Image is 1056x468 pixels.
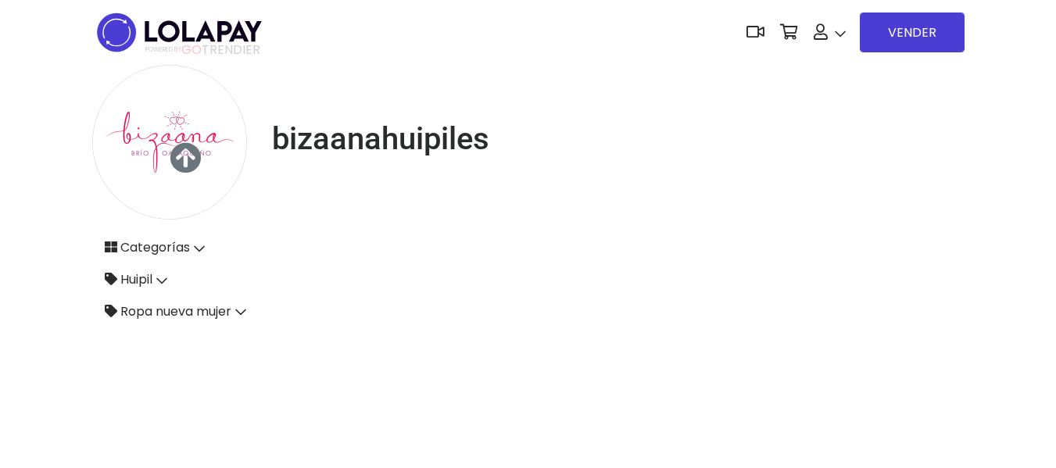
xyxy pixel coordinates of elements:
a: Huipil [92,264,965,296]
h1: bizaanahuipiles [272,120,489,158]
a: Categorías [92,232,965,264]
img: small.png [92,65,247,220]
a: Ropa nueva mujer [92,296,965,328]
span: GO [181,41,202,59]
img: logo [92,8,267,57]
span: TRENDIER [145,43,260,57]
span: POWERED BY [145,45,181,54]
a: VENDER [860,13,965,52]
a: bizaanahuipiles [260,120,489,158]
